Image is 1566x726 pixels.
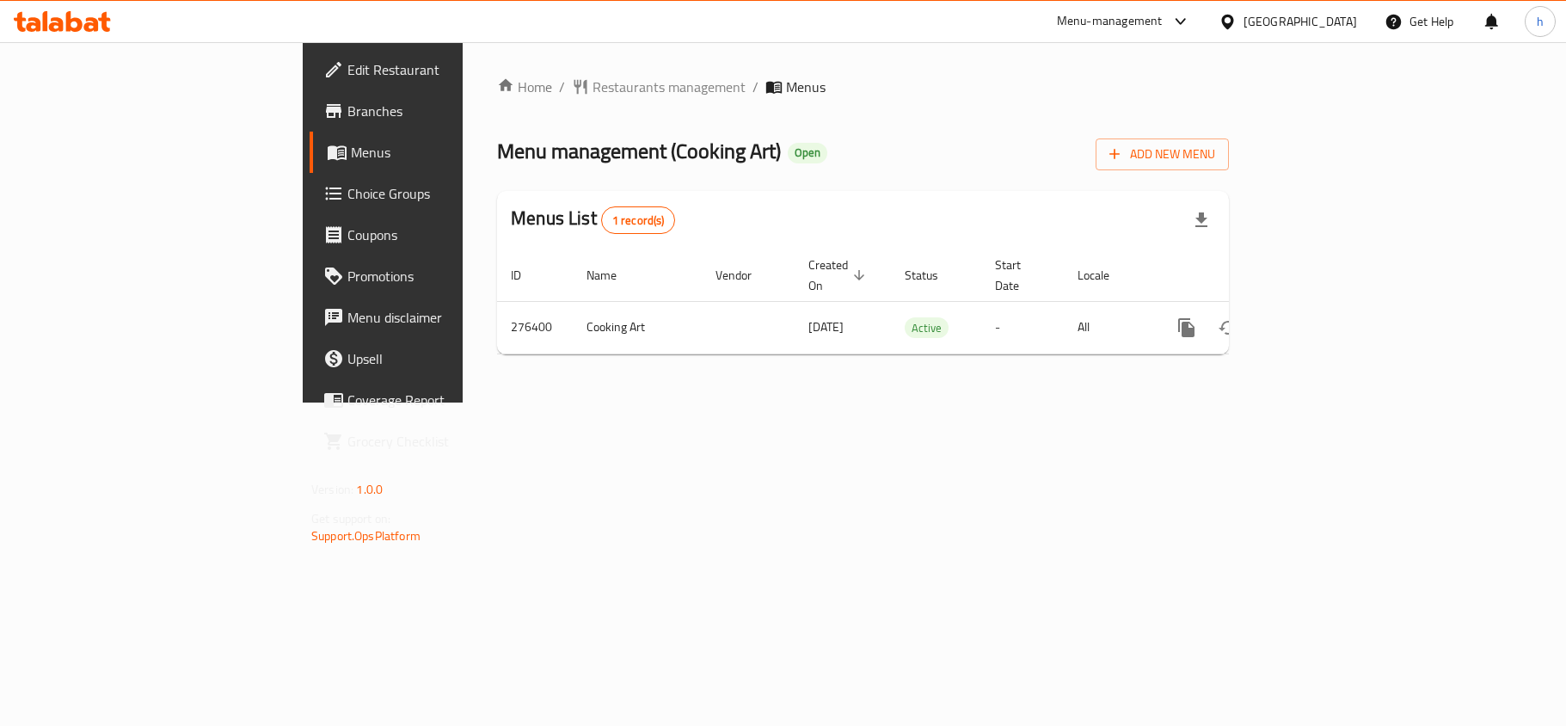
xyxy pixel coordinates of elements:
[497,249,1345,354] table: enhanced table
[715,265,774,286] span: Vendor
[1064,301,1152,354] td: All
[310,421,564,462] a: Grocery Checklist
[905,265,961,286] span: Status
[310,255,564,297] a: Promotions
[602,212,675,229] span: 1 record(s)
[808,255,870,296] span: Created On
[1207,307,1249,348] button: Change Status
[310,297,564,338] a: Menu disclaimer
[311,508,390,530] span: Get support on:
[347,59,550,80] span: Edit Restaurant
[347,348,550,369] span: Upsell
[310,338,564,379] a: Upsell
[593,77,746,97] span: Restaurants management
[356,478,383,501] span: 1.0.0
[788,143,827,163] div: Open
[752,77,758,97] li: /
[1109,144,1215,165] span: Add New Menu
[1078,265,1132,286] span: Locale
[995,255,1043,296] span: Start Date
[1152,249,1345,302] th: Actions
[601,206,676,234] div: Total records count
[351,142,550,163] span: Menus
[511,265,543,286] span: ID
[310,90,564,132] a: Branches
[1181,200,1222,241] div: Export file
[1244,12,1357,31] div: [GEOGRAPHIC_DATA]
[310,379,564,421] a: Coverage Report
[310,173,564,214] a: Choice Groups
[1537,12,1544,31] span: h
[497,132,781,170] span: Menu management ( Cooking Art )
[1057,11,1163,32] div: Menu-management
[310,214,564,255] a: Coupons
[347,101,550,121] span: Branches
[347,390,550,410] span: Coverage Report
[347,266,550,286] span: Promotions
[347,431,550,452] span: Grocery Checklist
[497,77,1229,97] nav: breadcrumb
[347,307,550,328] span: Menu disclaimer
[311,478,353,501] span: Version:
[981,301,1064,354] td: -
[310,49,564,90] a: Edit Restaurant
[573,301,702,354] td: Cooking Art
[808,316,844,338] span: [DATE]
[786,77,826,97] span: Menus
[347,183,550,204] span: Choice Groups
[572,77,746,97] a: Restaurants management
[311,525,421,547] a: Support.OpsPlatform
[788,145,827,160] span: Open
[1096,138,1229,170] button: Add New Menu
[310,132,564,173] a: Menus
[905,317,949,338] div: Active
[586,265,639,286] span: Name
[511,206,675,234] h2: Menus List
[1166,307,1207,348] button: more
[347,225,550,245] span: Coupons
[905,318,949,338] span: Active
